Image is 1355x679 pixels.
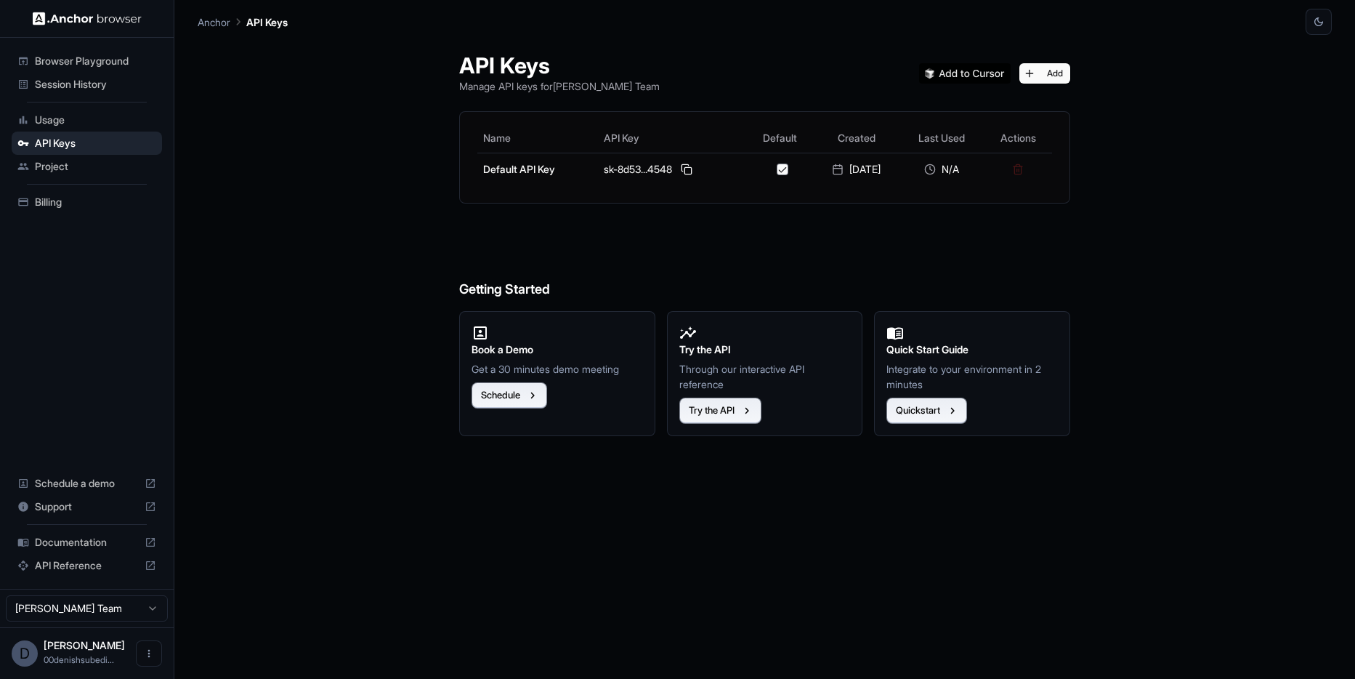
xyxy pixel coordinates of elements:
[604,161,741,178] div: sk-8d53...4548
[12,73,162,96] div: Session History
[136,640,162,667] button: Open menu
[12,49,162,73] div: Browser Playground
[12,132,162,155] div: API Keys
[472,342,643,358] h2: Book a Demo
[198,15,230,30] p: Anchor
[477,153,598,185] td: Default API Key
[12,495,162,518] div: Support
[246,15,288,30] p: API Keys
[12,108,162,132] div: Usage
[35,113,156,127] span: Usage
[906,162,978,177] div: N/A
[35,558,139,573] span: API Reference
[35,54,156,68] span: Browser Playground
[984,124,1052,153] th: Actions
[919,63,1011,84] img: Add anchorbrowser MCP server to Cursor
[886,361,1058,392] p: Integrate to your environment in 2 minutes
[12,531,162,554] div: Documentation
[472,382,547,409] button: Schedule
[1019,63,1070,84] button: Add
[678,161,695,178] button: Copy API key
[900,124,984,153] th: Last Used
[598,124,747,153] th: API Key
[198,14,288,30] nav: breadcrumb
[12,190,162,214] div: Billing
[459,79,660,94] p: Manage API keys for [PERSON_NAME] Team
[35,195,156,209] span: Billing
[679,398,761,424] button: Try the API
[44,639,125,651] span: Denish Subedi
[12,155,162,178] div: Project
[35,159,156,174] span: Project
[35,499,139,514] span: Support
[44,654,114,665] span: 00denishsubedi@gmail.com
[679,361,851,392] p: Through our interactive API reference
[35,535,139,550] span: Documentation
[33,12,142,25] img: Anchor Logo
[472,361,643,377] p: Get a 30 minutes demo meeting
[12,554,162,577] div: API Reference
[35,476,139,491] span: Schedule a demo
[12,472,162,495] div: Schedule a demo
[813,124,900,153] th: Created
[459,221,1070,300] h6: Getting Started
[459,52,660,79] h1: API Keys
[477,124,598,153] th: Name
[12,640,38,667] div: D
[35,136,156,150] span: API Keys
[747,124,813,153] th: Default
[35,77,156,92] span: Session History
[679,342,851,358] h2: Try the API
[819,162,894,177] div: [DATE]
[886,398,967,424] button: Quickstart
[886,342,1058,358] h2: Quick Start Guide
